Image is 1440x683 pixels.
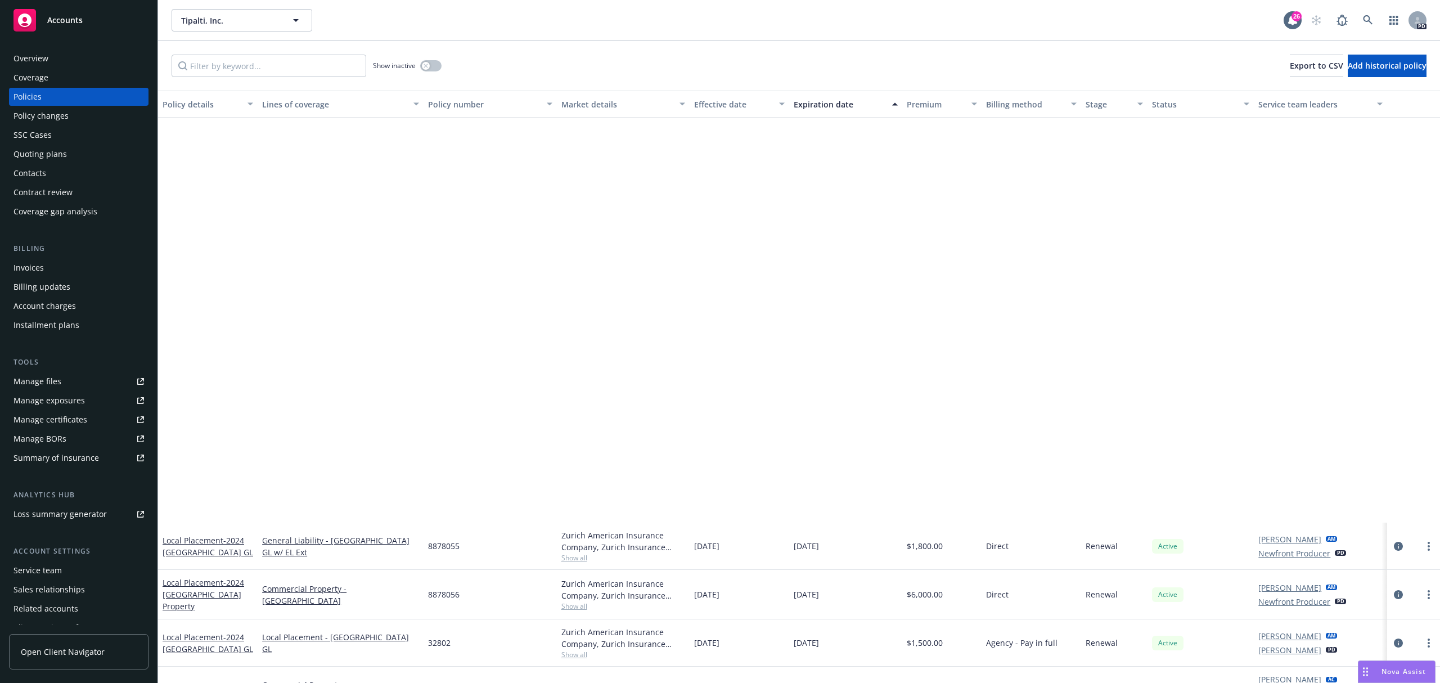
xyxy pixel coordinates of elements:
[9,489,148,501] div: Analytics hub
[258,91,424,118] button: Lines of coverage
[1383,9,1405,32] a: Switch app
[13,203,97,221] div: Coverage gap analysis
[13,430,66,448] div: Manage BORs
[1152,98,1237,110] div: Status
[1086,98,1131,110] div: Stage
[794,588,819,600] span: [DATE]
[9,278,148,296] a: Billing updates
[561,553,685,563] span: Show all
[9,581,148,599] a: Sales relationships
[163,632,253,654] a: Local Placement
[561,601,685,611] span: Show all
[13,259,44,277] div: Invoices
[1358,661,1372,682] div: Drag to move
[9,164,148,182] a: Contacts
[262,534,419,558] a: General Liability - [GEOGRAPHIC_DATA] GL w/ EL Ext
[13,297,76,315] div: Account charges
[9,372,148,390] a: Manage files
[163,98,241,110] div: Policy details
[424,91,556,118] button: Policy number
[9,546,148,557] div: Account settings
[1156,638,1179,648] span: Active
[982,91,1081,118] button: Billing method
[1392,540,1405,553] a: circleInformation
[9,316,148,334] a: Installment plans
[9,88,148,106] a: Policies
[1258,547,1330,559] a: Newfront Producer
[1086,540,1118,552] span: Renewal
[9,203,148,221] a: Coverage gap analysis
[694,98,772,110] div: Effective date
[9,50,148,68] a: Overview
[694,637,719,649] span: [DATE]
[1381,667,1426,676] span: Nova Assist
[9,259,148,277] a: Invoices
[262,583,419,606] a: Commercial Property - [GEOGRAPHIC_DATA]
[907,637,943,649] span: $1,500.00
[9,619,148,637] a: Client navigator features
[172,9,312,32] button: Tipalti, Inc.
[9,145,148,163] a: Quoting plans
[13,88,42,106] div: Policies
[1258,582,1321,594] a: [PERSON_NAME]
[1290,60,1343,71] span: Export to CSV
[907,98,965,110] div: Premium
[794,637,819,649] span: [DATE]
[902,91,982,118] button: Premium
[1357,9,1379,32] a: Search
[1156,590,1179,600] span: Active
[428,540,460,552] span: 8878055
[9,600,148,618] a: Related accounts
[13,372,61,390] div: Manage files
[172,55,366,77] input: Filter by keyword...
[262,631,419,655] a: Local Placement - [GEOGRAPHIC_DATA] GL
[9,449,148,467] a: Summary of insurance
[428,98,539,110] div: Policy number
[158,91,258,118] button: Policy details
[986,588,1009,600] span: Direct
[163,535,253,558] a: Local Placement
[794,540,819,552] span: [DATE]
[163,632,253,654] span: - 2024 [GEOGRAPHIC_DATA] GL
[1156,541,1179,551] span: Active
[1258,644,1321,656] a: [PERSON_NAME]
[163,577,244,612] a: Local Placement
[13,619,107,637] div: Client navigator features
[181,15,278,26] span: Tipalti, Inc.
[694,540,719,552] span: [DATE]
[1081,91,1147,118] button: Stage
[9,505,148,523] a: Loss summary generator
[13,561,62,579] div: Service team
[13,126,52,144] div: SSC Cases
[9,69,148,87] a: Coverage
[9,430,148,448] a: Manage BORs
[1147,91,1254,118] button: Status
[1422,636,1435,650] a: more
[9,411,148,429] a: Manage certificates
[907,540,943,552] span: $1,800.00
[21,646,105,658] span: Open Client Navigator
[13,107,69,125] div: Policy changes
[13,449,99,467] div: Summary of insurance
[9,561,148,579] a: Service team
[9,392,148,410] a: Manage exposures
[9,5,148,36] a: Accounts
[1392,636,1405,650] a: circleInformation
[561,98,673,110] div: Market details
[1331,9,1353,32] a: Report a Bug
[907,588,943,600] span: $6,000.00
[13,145,67,163] div: Quoting plans
[13,581,85,599] div: Sales relationships
[13,164,46,182] div: Contacts
[986,540,1009,552] span: Direct
[1086,588,1118,600] span: Renewal
[428,637,451,649] span: 32802
[9,357,148,368] div: Tools
[262,98,407,110] div: Lines of coverage
[1392,588,1405,601] a: circleInformation
[1422,588,1435,601] a: more
[9,183,148,201] a: Contract review
[794,98,885,110] div: Expiration date
[986,98,1064,110] div: Billing method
